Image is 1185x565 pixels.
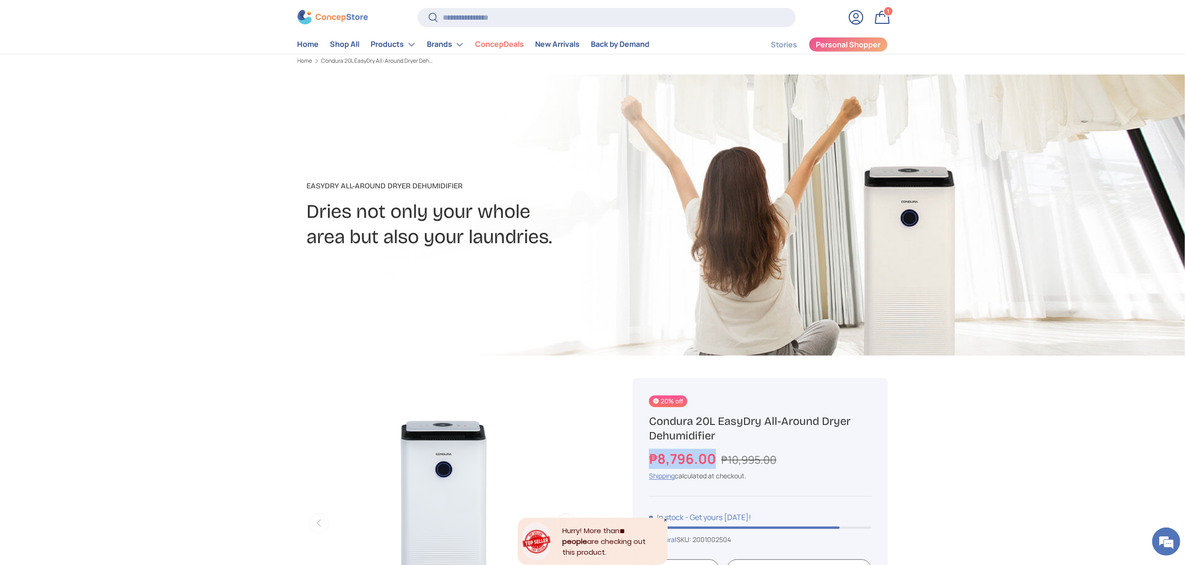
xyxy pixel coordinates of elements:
span: SKU: [677,535,691,544]
a: Personal Shopper [809,37,888,52]
nav: Secondary [748,35,888,54]
img: ConcepStore [298,10,368,25]
a: Back by Demand [591,36,650,54]
span: 2001002504 [693,535,731,544]
a: Shipping [649,471,675,480]
p: EasyDry All-Around Dryer Dehumidifier [307,180,667,192]
a: Shop All [330,36,360,54]
span: | [675,535,731,544]
s: ₱10,995.00 [721,452,776,467]
summary: Brands [422,35,470,54]
div: Chat with us now [49,52,157,65]
textarea: Type your message and hit 'Enter' [5,256,179,289]
nav: Primary [298,35,650,54]
span: Personal Shopper [816,41,880,49]
h2: Dries not only your whole area but also your laundries. [307,199,667,250]
p: - Get yours [DATE]! [685,512,751,522]
strong: ₱8,796.00 [649,449,718,468]
a: Home [298,58,313,64]
span: 20% off [649,395,687,407]
a: New Arrivals [536,36,580,54]
h1: Condura 20L EasyDry All-Around Dryer Dehumidifier [649,414,871,443]
nav: Breadcrumbs [298,57,611,65]
summary: Products [365,35,422,54]
a: Stories [771,36,797,54]
a: ConcepDeals [476,36,524,54]
div: Minimize live chat window [154,5,176,27]
div: calculated at checkout. [649,471,871,481]
span: We're online! [54,118,129,213]
span: In stock [649,512,684,522]
div: Close [663,518,668,522]
span: 1 [887,8,889,15]
a: Home [298,36,319,54]
a: Condura 20L EasyDry All-Around Dryer Dehumidifier [321,58,433,64]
